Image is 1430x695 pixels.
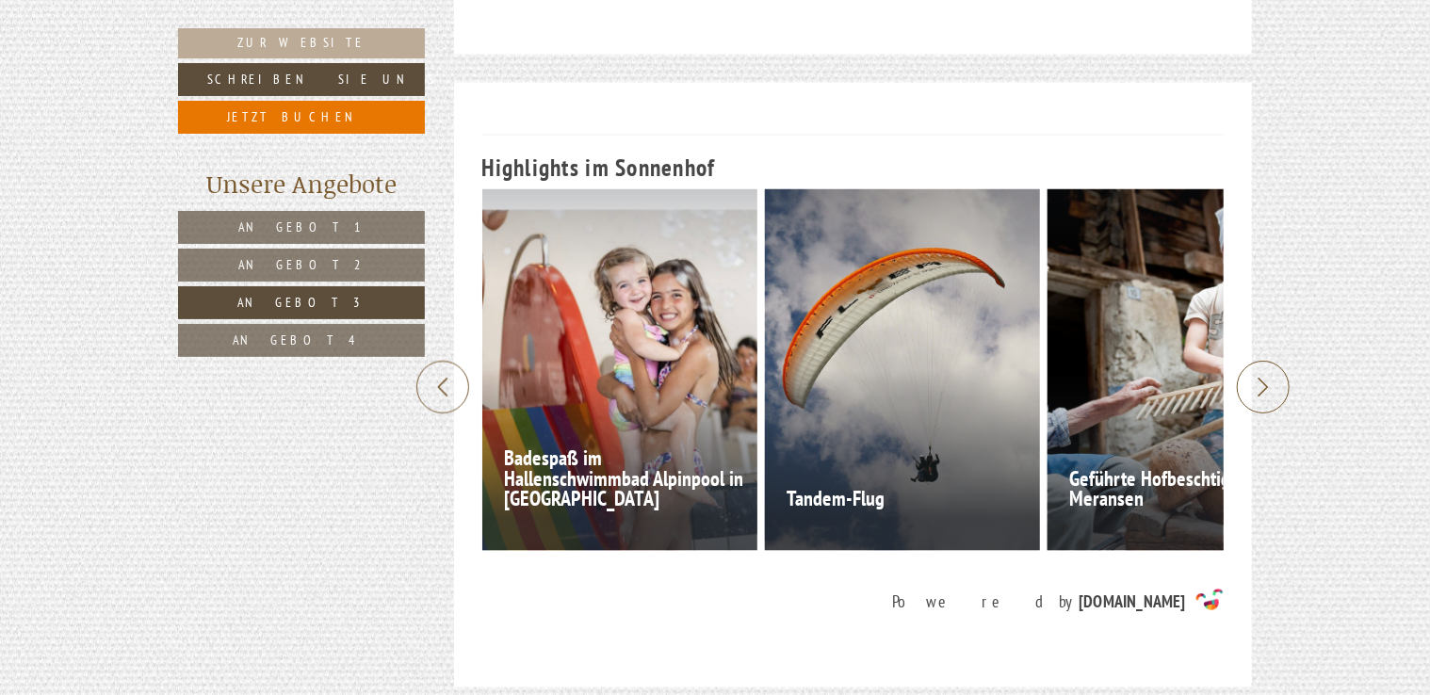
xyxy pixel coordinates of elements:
a: Zur Website [178,28,425,58]
span: Angebot 1 [238,218,365,235]
a: Badespaß im Hallenschwimmbad Alpinpool in [GEOGRAPHIC_DATA] [482,189,757,551]
a: Jetzt buchen [178,101,425,134]
strong: [DOMAIN_NAME] [1079,591,1186,613]
span: Angebot 3 [237,294,366,311]
span: Angebot 4 [233,331,370,348]
h2: Highlights im Sonnenhof [482,154,1225,181]
div: Unsere Angebote [178,167,425,202]
a: Geführte Hofbeschtigung Meransen [1048,189,1323,551]
a: Tandem-Flug [765,189,1040,551]
h3: Geführte Hofbeschtigung Meransen [1070,468,1317,509]
h3: Badespaß im Hallenschwimmbad Alpinpool in [GEOGRAPHIC_DATA] [505,447,752,509]
a: Schreiben Sie uns [178,63,425,96]
a: Powered by[DOMAIN_NAME] [482,589,1225,616]
span: Angebot 2 [238,256,365,273]
h3: Tandem-Flug [788,489,1034,509]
